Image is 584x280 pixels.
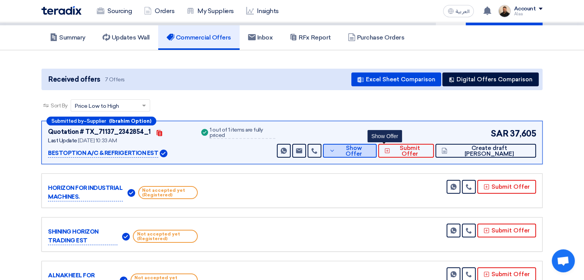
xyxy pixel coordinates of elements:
span: Supplier [87,119,106,124]
span: Show Offer [337,145,371,157]
b: (Ibrahim Option) [109,119,151,124]
div: – [46,117,156,125]
span: Last Update [48,137,77,144]
span: 37,605 [510,127,536,140]
span: SAR [491,127,508,140]
button: Digital Offers Comparison [442,72,539,86]
a: RFx Report [281,25,339,50]
a: Inbox [240,25,281,50]
p: BESTOPTION A/C & REFRIGERTION EST [48,149,158,158]
button: العربية [443,5,474,17]
h5: Purchase Orders [348,34,405,41]
span: Price Low to High [75,102,119,110]
img: Verified Account [160,150,167,157]
div: 1 out of 1 items are fully priced [210,127,275,139]
span: [DATE] 10:33 AM [78,137,117,144]
a: Commercial Offers [158,25,240,50]
span: Received offers [48,74,100,85]
h5: Commercial Offers [167,34,231,41]
span: Create draft [PERSON_NAME] [449,145,530,157]
span: Submit Offer [392,145,428,157]
div: Open chat [552,249,575,272]
div: Alaa [514,12,543,16]
img: Teradix logo [41,6,81,15]
span: 7 Offers [105,76,125,83]
h5: Inbox [248,34,273,41]
img: Verified Account [122,233,130,240]
a: Updates Wall [94,25,158,50]
h5: RFx Report [290,34,331,41]
img: Verified Account [127,189,135,197]
a: Insights [240,3,285,20]
a: Purchase Orders [339,25,413,50]
button: Submit Offer [477,180,536,194]
button: Submit Offer [378,144,434,158]
button: Submit Offer [477,224,536,237]
span: Not accepted yet (Registered) [133,230,198,243]
span: Submitted by [51,119,84,124]
span: Sort By [51,102,68,110]
a: Sourcing [91,3,138,20]
div: Show Offer [367,130,402,142]
h5: Updates Wall [103,34,150,41]
a: My Suppliers [180,3,240,20]
p: HORIZON FOR INDUSTRIAL MACHINES. [48,184,123,201]
img: MAA_1717931611039.JPG [498,5,511,17]
button: Excel Sheet Comparison [351,72,441,86]
button: Create draft [PERSON_NAME] [435,144,536,158]
a: Summary [41,25,94,50]
p: SHINING HORIZON TRADING EST [48,227,117,245]
span: العربية [455,9,469,14]
a: Orders [138,3,180,20]
div: Account [514,6,536,12]
h5: Summary [50,34,86,41]
div: Quotation # TX_71137_2342854_1 [48,127,151,137]
span: Not accepted yet (Registered) [138,186,198,199]
button: Show Offer [323,144,377,158]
